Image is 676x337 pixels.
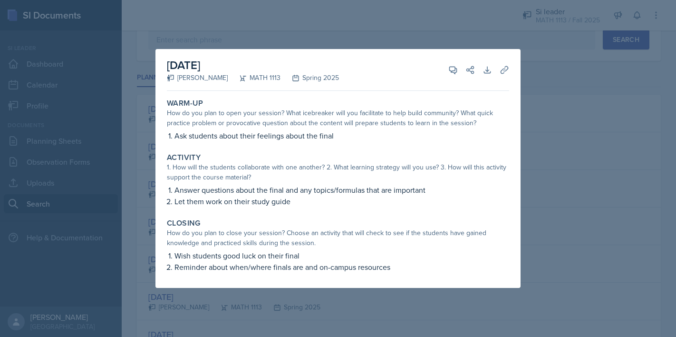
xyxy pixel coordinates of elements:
[167,162,509,182] div: 1. How will the students collaborate with one another? 2. What learning strategy will you use? 3....
[167,99,203,108] label: Warm-Up
[167,228,509,248] div: How do you plan to close your session? Choose an activity that will check to see if the students ...
[167,153,201,162] label: Activity
[280,73,339,83] div: Spring 2025
[174,196,509,207] p: Let them work on their study guide
[167,73,228,83] div: [PERSON_NAME]
[174,184,509,196] p: Answer questions about the final and any topics/formulas that are important
[228,73,280,83] div: MATH 1113
[167,218,201,228] label: Closing
[167,57,339,74] h2: [DATE]
[167,108,509,128] div: How do you plan to open your session? What icebreaker will you facilitate to help build community...
[174,261,509,273] p: Reminder about when/where finals are and on-campus resources
[174,130,509,141] p: Ask students about their feelings about the final
[174,250,509,261] p: Wish students good luck on their final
